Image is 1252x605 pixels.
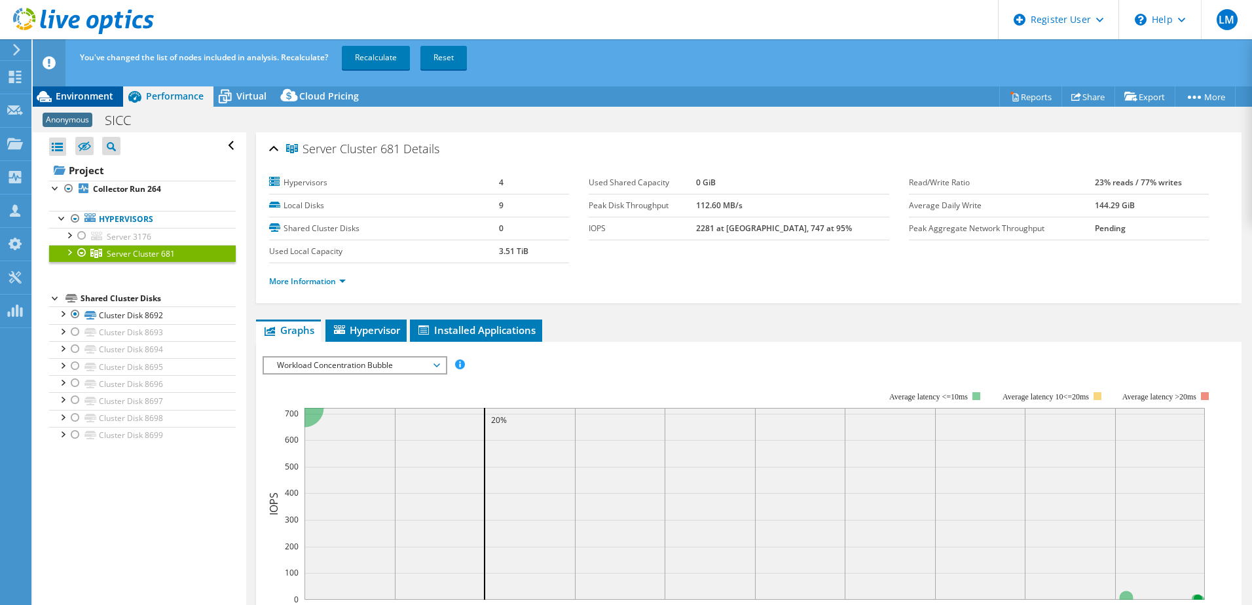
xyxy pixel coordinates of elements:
a: Reset [420,46,467,69]
text: 20% [491,414,507,426]
h1: SICC [99,113,151,128]
b: 0 GiB [696,177,716,188]
span: Performance [146,90,204,102]
a: More Information [269,276,346,287]
a: Cluster Disk 8697 [49,392,236,409]
a: Collector Run 264 [49,181,236,198]
b: 4 [499,177,504,188]
a: Project [49,160,236,181]
span: Cloud Pricing [299,90,359,102]
text: 200 [285,541,299,552]
svg: \n [1135,14,1147,26]
a: Cluster Disk 8694 [49,341,236,358]
span: Server 3176 [107,231,151,242]
b: 144.29 GiB [1095,200,1135,211]
label: Used Local Capacity [269,245,499,258]
span: Details [403,141,439,156]
text: 500 [285,461,299,472]
tspan: Average latency <=10ms [889,392,968,401]
a: Cluster Disk 8698 [49,410,236,427]
a: Cluster Disk 8696 [49,375,236,392]
b: 9 [499,200,504,211]
label: Local Disks [269,199,499,212]
b: Collector Run 264 [93,183,161,194]
a: Export [1114,86,1175,107]
b: 112.60 MB/s [696,200,743,211]
a: Reports [999,86,1062,107]
b: Pending [1095,223,1126,234]
text: IOPS [267,492,281,515]
a: Cluster Disk 8695 [49,358,236,375]
a: Share [1061,86,1115,107]
a: Cluster Disk 8692 [49,306,236,323]
label: IOPS [589,222,696,235]
span: Server Cluster 681 [107,248,175,259]
span: Workload Concentration Bubble [270,357,439,373]
span: Hypervisor [332,323,400,337]
label: Used Shared Capacity [589,176,696,189]
text: 600 [285,434,299,445]
label: Average Daily Write [909,199,1095,212]
label: Shared Cluster Disks [269,222,499,235]
text: 700 [285,408,299,419]
span: LM [1217,9,1238,30]
text: 400 [285,487,299,498]
a: Hypervisors [49,211,236,228]
div: Shared Cluster Disks [81,291,236,306]
span: Server Cluster 681 [286,143,400,156]
a: Cluster Disk 8693 [49,324,236,341]
text: Average latency >20ms [1122,392,1196,401]
label: Peak Aggregate Network Throughput [909,222,1095,235]
a: Cluster Disk 8699 [49,427,236,444]
span: Environment [56,90,113,102]
label: Hypervisors [269,176,499,189]
text: 0 [294,594,299,605]
span: Graphs [263,323,314,337]
text: 300 [285,514,299,525]
span: Anonymous [43,113,92,127]
span: You've changed the list of nodes included in analysis. Recalculate? [80,52,328,63]
span: Virtual [236,90,267,102]
label: Peak Disk Throughput [589,199,696,212]
tspan: Average latency 10<=20ms [1003,392,1089,401]
a: Server 3176 [49,228,236,245]
b: 3.51 TiB [499,246,528,257]
b: 0 [499,223,504,234]
a: More [1175,86,1236,107]
a: Server Cluster 681 [49,245,236,262]
span: Installed Applications [416,323,536,337]
b: 2281 at [GEOGRAPHIC_DATA], 747 at 95% [696,223,852,234]
a: Recalculate [342,46,410,69]
text: 100 [285,567,299,578]
label: Read/Write Ratio [909,176,1095,189]
b: 23% reads / 77% writes [1095,177,1182,188]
